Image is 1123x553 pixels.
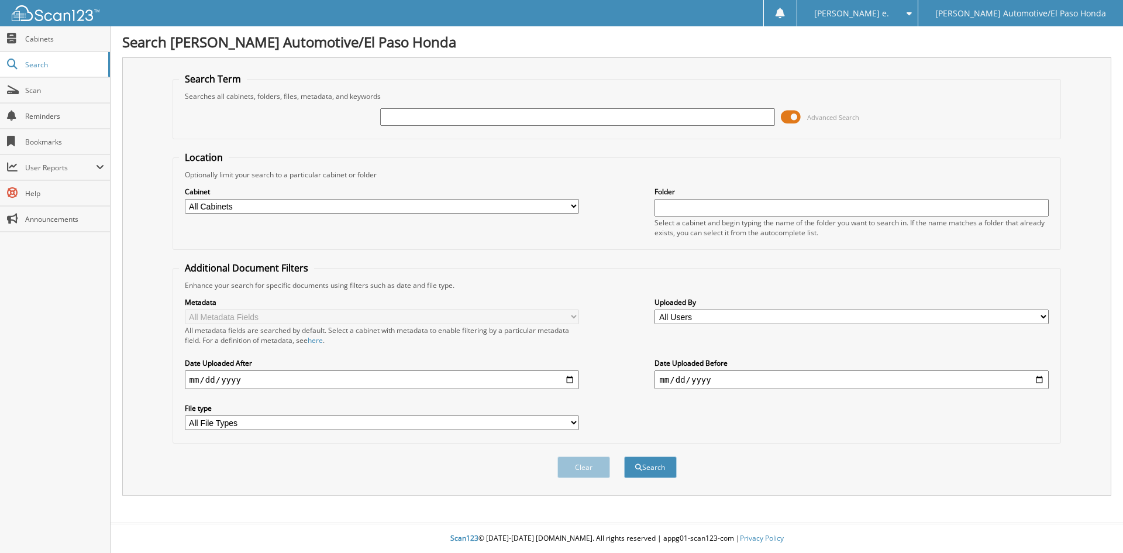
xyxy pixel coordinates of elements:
[654,187,1049,197] label: Folder
[179,91,1055,101] div: Searches all cabinets, folders, files, metadata, and keywords
[179,170,1055,180] div: Optionally limit your search to a particular cabinet or folder
[25,214,104,224] span: Announcements
[450,533,478,543] span: Scan123
[25,188,104,198] span: Help
[654,370,1049,389] input: end
[557,456,610,478] button: Clear
[654,218,1049,238] div: Select a cabinet and begin typing the name of the folder you want to search in. If the name match...
[25,163,96,173] span: User Reports
[807,113,859,122] span: Advanced Search
[25,34,104,44] span: Cabinets
[12,5,99,21] img: scan123-logo-white.svg
[185,297,579,307] label: Metadata
[179,151,229,164] legend: Location
[25,111,104,121] span: Reminders
[185,325,579,345] div: All metadata fields are searched by default. Select a cabinet with metadata to enable filtering b...
[122,32,1111,51] h1: Search [PERSON_NAME] Automotive/El Paso Honda
[185,403,579,413] label: File type
[1065,497,1123,553] iframe: Chat Widget
[308,335,323,345] a: here
[185,187,579,197] label: Cabinet
[654,358,1049,368] label: Date Uploaded Before
[814,10,889,17] span: [PERSON_NAME] e.
[179,73,247,85] legend: Search Term
[624,456,677,478] button: Search
[185,358,579,368] label: Date Uploaded After
[25,85,104,95] span: Scan
[654,297,1049,307] label: Uploaded By
[185,370,579,389] input: start
[179,262,314,274] legend: Additional Document Filters
[25,60,102,70] span: Search
[935,10,1106,17] span: [PERSON_NAME] Automotive/El Paso Honda
[111,524,1123,553] div: © [DATE]-[DATE] [DOMAIN_NAME]. All rights reserved | appg01-scan123-com |
[179,280,1055,290] div: Enhance your search for specific documents using filters such as date and file type.
[740,533,784,543] a: Privacy Policy
[25,137,104,147] span: Bookmarks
